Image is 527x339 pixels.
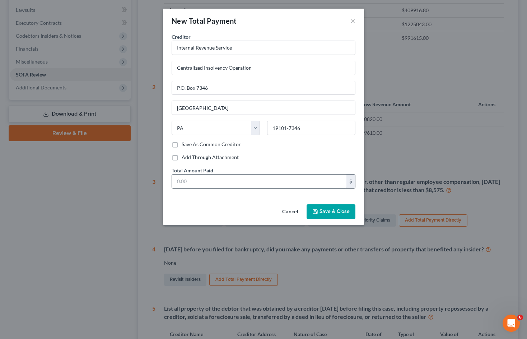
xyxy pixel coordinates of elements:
input: Enter address... [172,61,355,75]
input: Enter city... [172,101,355,115]
input: Enter zip... [267,121,355,135]
button: × [350,17,355,25]
label: Save As Common Creditor [182,141,241,148]
span: Save & Close [320,209,350,215]
span: Total Amount Paid [172,167,213,173]
iframe: Intercom live chat [503,315,520,332]
input: Apt, Suite, etc... [172,81,355,95]
span: 6 [517,315,523,320]
button: Save & Close [307,204,355,219]
span: Total Payment [189,17,237,25]
input: Search creditor by name... [172,41,355,55]
button: Cancel [276,205,304,219]
label: Add Through Attachment [182,154,239,161]
span: New [172,17,187,25]
div: $ [346,175,355,188]
span: Creditor [172,34,191,40]
input: 0.00 [172,175,346,188]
